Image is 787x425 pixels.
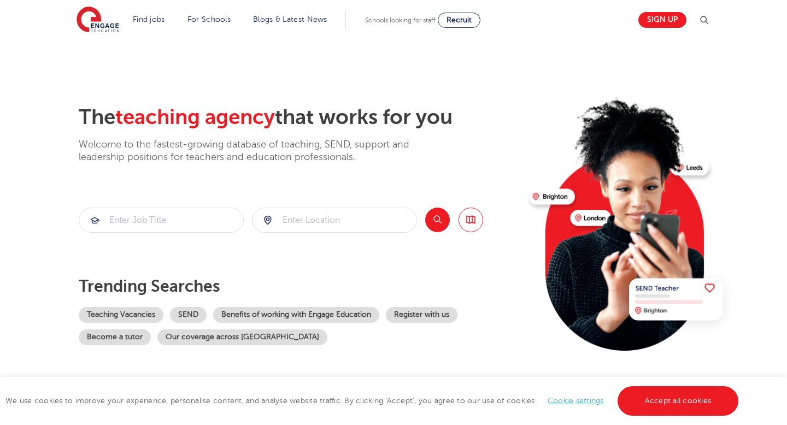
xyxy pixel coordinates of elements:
[438,13,480,28] a: Recruit
[79,307,163,323] a: Teaching Vacancies
[170,307,207,323] a: SEND
[115,105,275,129] span: teaching agency
[5,397,741,405] span: We use cookies to improve your experience, personalise content, and analyse website traffic. By c...
[253,15,327,23] a: Blogs & Latest News
[213,307,379,323] a: Benefits of working with Engage Education
[133,15,165,23] a: Find jobs
[638,12,686,28] a: Sign up
[548,397,604,405] a: Cookie settings
[425,208,450,232] button: Search
[365,16,436,24] span: Schools looking for staff
[157,329,327,345] a: Our coverage across [GEOGRAPHIC_DATA]
[79,329,151,345] a: Become a tutor
[79,138,439,164] p: Welcome to the fastest-growing database of teaching, SEND, support and leadership positions for t...
[386,307,457,323] a: Register with us
[79,208,243,232] input: Submit
[79,276,520,296] p: Trending searches
[447,16,472,24] span: Recruit
[618,386,739,416] a: Accept all cookies
[79,105,520,130] h2: The that works for you
[252,208,417,233] div: Submit
[77,7,119,34] img: Engage Education
[252,208,416,232] input: Submit
[79,208,244,233] div: Submit
[187,15,231,23] a: For Schools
